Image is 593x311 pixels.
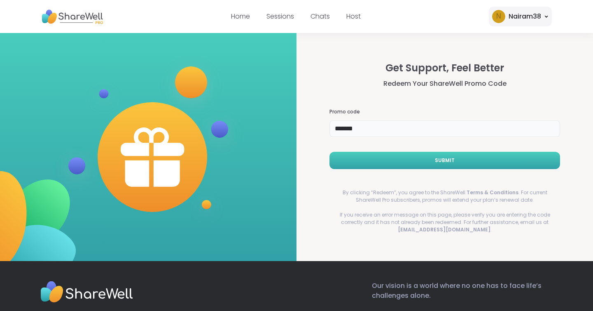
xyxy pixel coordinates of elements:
[509,12,541,21] div: Nairam38
[40,281,133,305] img: Sharewell
[329,211,560,233] p: If you receive an error message on this page, please verify you are entering the code correctly a...
[496,11,501,22] span: N
[311,12,330,21] a: Chats
[346,12,361,21] a: Host
[467,189,518,196] a: Terms & Conditions
[231,12,250,21] a: Home
[329,152,560,169] button: Submit
[329,79,560,89] h3: Redeem Your ShareWell Promo Code
[372,281,552,307] p: Our vision is a world where no one has to face life’s challenges alone.
[41,5,103,28] img: ShareWell Nav Logo
[329,108,560,115] h3: Promo code
[329,61,560,75] h2: Get Support, Feel Better
[435,157,455,164] span: Submit
[329,189,560,204] p: By clicking “Redeem”, you agree to the ShareWell . For current ShareWell Pro subscribers, promos ...
[398,226,490,233] a: [EMAIL_ADDRESS][DOMAIN_NAME]
[266,12,294,21] a: Sessions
